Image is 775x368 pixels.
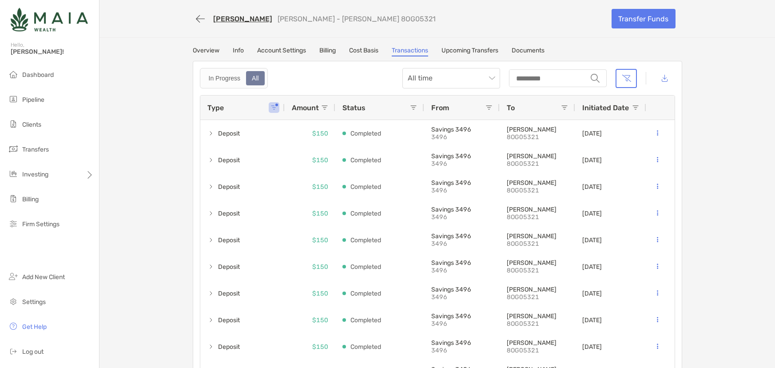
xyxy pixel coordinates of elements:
[350,128,381,139] p: Completed
[431,267,493,274] p: 3496
[507,104,515,112] span: To
[247,72,264,84] div: All
[193,47,219,56] a: Overview
[22,323,47,331] span: Get Help
[582,343,602,351] p: [DATE]
[431,232,493,240] p: Savings 3496
[612,9,676,28] a: Transfer Funds
[431,133,493,141] p: 3496
[512,47,544,56] a: Documents
[582,104,629,112] span: Initiated Date
[11,48,94,56] span: [PERSON_NAME]!
[22,196,39,203] span: Billing
[507,286,568,293] p: Roth IRA
[8,321,19,332] img: get-help icon
[213,15,272,23] a: [PERSON_NAME]
[431,187,493,194] p: 3496
[292,104,319,112] span: Amount
[582,210,602,217] p: [DATE]
[431,339,493,347] p: Savings 3496
[218,180,240,194] span: Deposit
[312,235,328,246] p: $150
[431,126,493,133] p: Savings 3496
[8,69,19,80] img: dashboard icon
[582,183,602,191] p: [DATE]
[507,232,568,240] p: Roth IRA
[350,341,381,352] p: Completed
[218,286,240,301] span: Deposit
[22,171,48,178] span: Investing
[350,288,381,299] p: Completed
[350,208,381,219] p: Completed
[507,240,568,248] p: 8OG05321
[507,347,568,354] p: 8OG05321
[8,119,19,129] img: clients icon
[507,133,568,141] p: 8OG05321
[312,181,328,192] p: $150
[8,346,19,356] img: logout icon
[582,263,602,271] p: [DATE]
[312,315,328,326] p: $150
[312,341,328,352] p: $150
[8,94,19,104] img: pipeline icon
[431,104,449,112] span: From
[431,152,493,160] p: Savings 3496
[207,104,224,112] span: Type
[507,320,568,328] p: 8OG05321
[233,47,244,56] a: Info
[507,126,568,133] p: Roth IRA
[507,206,568,213] p: Roth IRA
[312,261,328,272] p: $150
[8,168,19,179] img: investing icon
[218,206,240,221] span: Deposit
[22,71,54,79] span: Dashboard
[507,160,568,168] p: 8OG05321
[582,130,602,137] p: [DATE]
[431,206,493,213] p: Savings 3496
[431,213,493,221] p: 3496
[22,146,49,153] span: Transfers
[507,312,568,320] p: Roth IRA
[22,121,41,128] span: Clients
[22,348,44,356] span: Log out
[507,259,568,267] p: Roth IRA
[431,286,493,293] p: Savings 3496
[582,236,602,244] p: [DATE]
[8,218,19,229] img: firm-settings icon
[431,179,493,187] p: Savings 3496
[257,47,306,56] a: Account Settings
[312,288,328,299] p: $150
[350,315,381,326] p: Completed
[8,296,19,307] img: settings icon
[8,193,19,204] img: billing icon
[507,267,568,274] p: 8OG05321
[218,233,240,248] span: Deposit
[218,313,240,328] span: Deposit
[350,261,381,272] p: Completed
[591,74,600,83] img: input icon
[507,179,568,187] p: Roth IRA
[218,153,240,168] span: Deposit
[392,47,428,56] a: Transactions
[350,181,381,192] p: Completed
[312,128,328,139] p: $150
[319,47,336,56] a: Billing
[507,152,568,160] p: Roth IRA
[431,312,493,320] p: Savings 3496
[8,144,19,154] img: transfers icon
[431,320,493,328] p: 3496
[312,155,328,166] p: $150
[22,298,46,306] span: Settings
[507,293,568,301] p: 8OG05321
[22,273,65,281] span: Add New Client
[350,235,381,246] p: Completed
[350,155,381,166] p: Completed
[278,15,436,23] p: [PERSON_NAME] - [PERSON_NAME] 8OG05321
[431,240,493,248] p: 3496
[431,160,493,168] p: 3496
[582,316,602,324] p: [DATE]
[408,68,495,88] span: All time
[507,213,568,221] p: 8OG05321
[218,260,240,274] span: Deposit
[441,47,498,56] a: Upcoming Transfers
